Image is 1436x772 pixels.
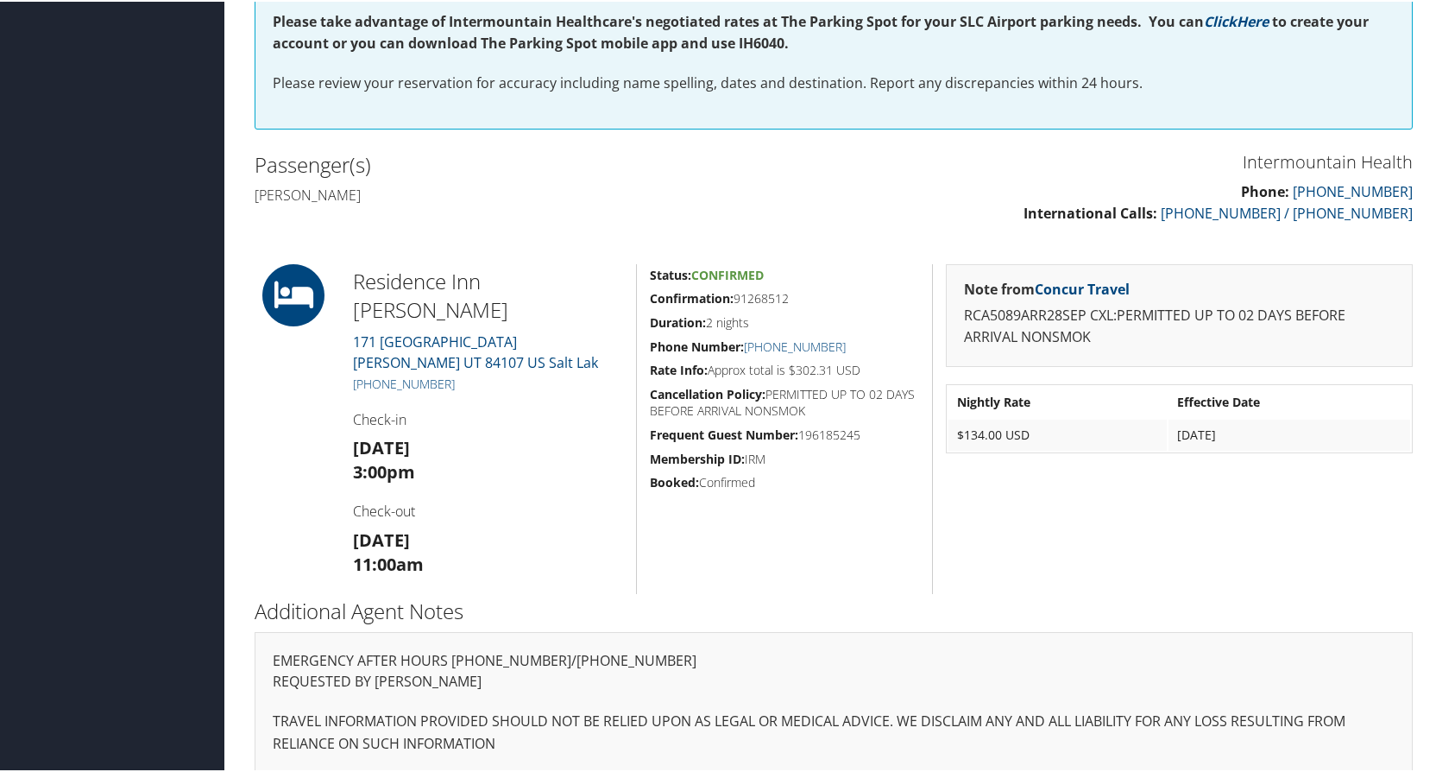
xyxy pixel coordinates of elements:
[650,313,919,330] h5: 2 nights
[650,337,744,353] strong: Phone Number:
[1168,418,1410,449] td: [DATE]
[353,265,623,323] h2: Residence Inn [PERSON_NAME]
[255,595,1413,624] h2: Additional Agent Notes
[255,184,821,203] h4: [PERSON_NAME]
[650,288,919,306] h5: 91268512
[744,337,846,353] a: [PHONE_NUMBER]
[650,425,919,442] h5: 196185245
[273,709,1395,753] p: TRAVEL INFORMATION PROVIDED SHOULD NOT BE RELIED UPON AS LEGAL OR MEDICAL ADVICE. WE DISCLAIM ANY...
[353,459,415,482] strong: 3:00pm
[1293,180,1413,199] a: [PHONE_NUMBER]
[1035,278,1130,297] a: Concur Travel
[255,149,821,178] h2: Passenger(s)
[650,384,765,401] strong: Cancellation Policy:
[650,425,798,441] strong: Frequent Guest Number:
[255,630,1413,771] div: EMERGENCY AFTER HOURS [PHONE_NUMBER]/[PHONE_NUMBER]
[353,500,623,519] h4: Check-out
[650,265,691,282] strong: Status:
[964,278,1130,297] strong: Note from
[847,149,1413,173] h3: Intermountain Health
[353,331,598,370] a: 171 [GEOGRAPHIC_DATA][PERSON_NAME] UT 84107 US Salt Lak
[1241,180,1289,199] strong: Phone:
[948,418,1167,449] td: $134.00 USD
[964,303,1395,347] p: RCA5089ARR28SEP CXL:PERMITTED UP TO 02 DAYS BEFORE ARRIVAL NONSMOK
[650,472,919,490] h5: Confirmed
[948,385,1167,416] th: Nightly Rate
[650,472,699,489] strong: Booked:
[650,360,708,377] strong: Rate Info:
[691,265,764,282] span: Confirmed
[650,384,919,418] h5: PERMITTED UP TO 02 DAYS BEFORE ARRIVAL NONSMOK
[650,449,919,466] h5: IRM
[1023,202,1157,221] strong: International Calls:
[650,449,745,465] strong: Membership ID:
[353,551,424,574] strong: 11:00am
[1161,202,1413,221] a: [PHONE_NUMBER] / [PHONE_NUMBER]
[353,408,623,427] h4: Check-in
[650,360,919,377] h5: Approx total is $302.31 USD
[1204,10,1237,29] a: Click
[1168,385,1410,416] th: Effective Date
[353,374,455,390] a: [PHONE_NUMBER]
[273,10,1204,29] strong: Please take advantage of Intermountain Healthcare's negotiated rates at The Parking Spot for your...
[353,434,410,458] strong: [DATE]
[273,669,1395,692] p: REQUESTED BY [PERSON_NAME]
[353,527,410,550] strong: [DATE]
[1237,10,1269,29] a: Here
[273,71,1395,93] p: Please review your reservation for accuracy including name spelling, dates and destination. Repor...
[650,288,734,305] strong: Confirmation:
[650,313,706,329] strong: Duration:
